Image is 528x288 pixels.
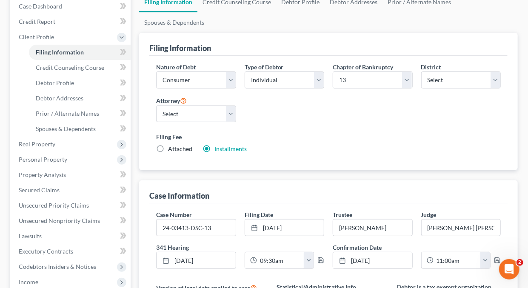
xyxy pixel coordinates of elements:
[156,63,196,71] label: Nature of Debt
[36,94,83,102] span: Debtor Addresses
[328,243,505,252] label: Confirmation Date
[156,210,192,219] label: Case Number
[19,140,55,148] span: Real Property
[19,3,62,10] span: Case Dashboard
[149,43,211,53] div: Filing Information
[19,248,73,255] span: Executory Contracts
[139,12,209,33] a: Spouses & Dependents
[152,243,328,252] label: 341 Hearing
[29,121,131,137] a: Spouses & Dependents
[19,186,60,194] span: Secured Claims
[12,167,131,182] a: Property Analysis
[214,145,247,152] a: Installments
[149,191,209,201] div: Case Information
[19,18,55,25] span: Credit Report
[421,210,437,219] label: Judge
[333,210,352,219] label: Trustee
[36,64,104,71] span: Credit Counseling Course
[19,171,66,178] span: Property Analysis
[333,220,412,236] input: --
[333,63,393,71] label: Chapter of Bankruptcy
[422,220,500,236] input: --
[19,33,54,40] span: Client Profile
[245,210,273,219] label: Filing Date
[168,145,192,152] span: Attached
[499,259,519,279] iframe: Intercom live chat
[12,14,131,29] a: Credit Report
[517,259,523,266] span: 2
[156,132,501,141] label: Filing Fee
[36,125,96,132] span: Spouses & Dependents
[421,63,441,71] label: District
[19,202,89,209] span: Unsecured Priority Claims
[12,213,131,228] a: Unsecured Nonpriority Claims
[333,252,412,268] a: [DATE]
[12,228,131,244] a: Lawsuits
[29,45,131,60] a: Filing Information
[257,252,304,268] input: -- : --
[19,217,100,224] span: Unsecured Nonpriority Claims
[434,252,481,268] input: -- : --
[245,63,284,71] label: Type of Debtor
[36,48,84,56] span: Filing Information
[157,220,235,236] input: Enter case number...
[36,110,99,117] span: Prior / Alternate Names
[19,263,96,270] span: Codebtors Insiders & Notices
[19,156,67,163] span: Personal Property
[12,198,131,213] a: Unsecured Priority Claims
[19,278,38,285] span: Income
[29,106,131,121] a: Prior / Alternate Names
[156,95,187,106] label: Attorney
[19,232,42,240] span: Lawsuits
[157,252,235,268] a: [DATE]
[29,75,131,91] a: Debtor Profile
[12,244,131,259] a: Executory Contracts
[29,60,131,75] a: Credit Counseling Course
[12,182,131,198] a: Secured Claims
[29,91,131,106] a: Debtor Addresses
[245,220,324,236] a: [DATE]
[36,79,74,86] span: Debtor Profile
